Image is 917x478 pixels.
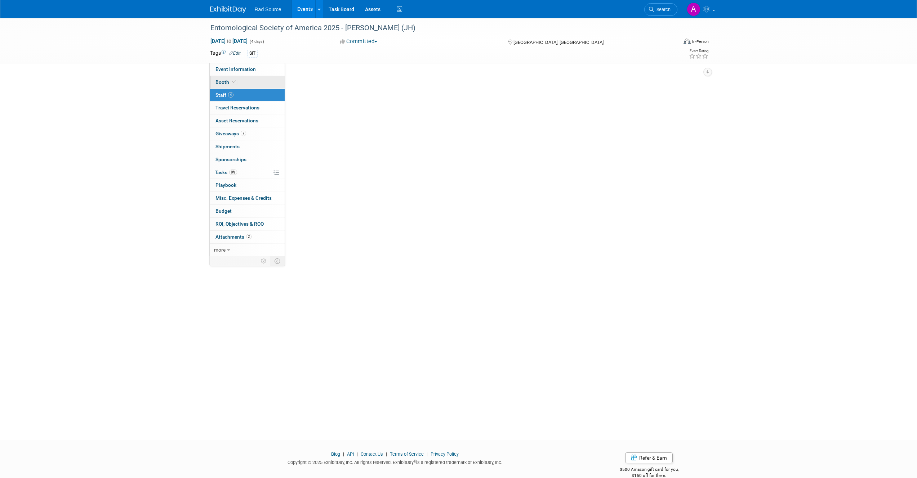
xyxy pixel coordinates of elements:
[625,452,673,463] a: Refer & Earn
[644,3,677,16] a: Search
[215,66,256,72] span: Event Information
[247,50,258,57] div: SIT
[210,192,285,204] a: Misc. Expenses & Credits
[331,451,340,457] a: Blog
[210,76,285,89] a: Booth
[226,38,232,44] span: to
[249,39,264,44] span: (4 days)
[208,22,667,35] div: Entomological Society of America 2025 - [PERSON_NAME] (JH)
[210,89,285,102] a: Staff4
[270,256,285,266] td: Toggle Event Tabs
[210,127,285,140] a: Giveaways7
[215,157,246,162] span: Sponsorships
[229,51,241,56] a: Edit
[210,457,580,466] div: Copyright © 2025 ExhibitDay, Inc. All rights reserved. ExhibitDay is a registered trademark of Ex...
[355,451,360,457] span: |
[361,451,383,457] a: Contact Us
[215,208,232,214] span: Budget
[210,114,285,127] a: Asset Reservations
[414,459,416,463] sup: ®
[258,256,270,266] td: Personalize Event Tab Strip
[384,451,389,457] span: |
[215,92,233,98] span: Staff
[210,166,285,179] a: Tasks0%
[232,80,236,84] i: Booth reservation complete
[215,182,236,188] span: Playbook
[687,3,700,16] img: Armando Arellano
[425,451,429,457] span: |
[214,247,226,253] span: more
[210,49,241,58] td: Tags
[210,140,285,153] a: Shipments
[215,234,251,240] span: Attachments
[210,205,285,217] a: Budget
[692,39,709,44] div: In-Person
[215,131,246,136] span: Giveaways
[513,40,604,45] span: [GEOGRAPHIC_DATA], [GEOGRAPHIC_DATA]
[341,451,346,457] span: |
[347,451,354,457] a: API
[215,105,259,111] span: Travel Reservations
[654,7,671,12] span: Search
[215,221,264,227] span: ROI, Objectives & ROO
[215,144,240,149] span: Shipments
[689,49,708,53] div: Event Rating
[337,38,380,45] button: Committed
[255,6,281,12] span: Rad Source
[246,234,251,239] span: 2
[210,244,285,256] a: more
[215,195,272,201] span: Misc. Expenses & Credits
[635,37,709,48] div: Event Format
[210,63,285,76] a: Event Information
[210,102,285,114] a: Travel Reservations
[684,39,691,44] img: Format-Inperson.png
[210,38,248,44] span: [DATE] [DATE]
[390,451,424,457] a: Terms of Service
[215,79,237,85] span: Booth
[229,170,237,175] span: 0%
[228,92,233,98] span: 4
[210,6,246,13] img: ExhibitDay
[210,218,285,230] a: ROI, Objectives & ROO
[215,118,258,123] span: Asset Reservations
[210,231,285,243] a: Attachments2
[215,170,237,175] span: Tasks
[241,131,246,136] span: 7
[210,153,285,166] a: Sponsorships
[210,179,285,191] a: Playbook
[431,451,459,457] a: Privacy Policy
